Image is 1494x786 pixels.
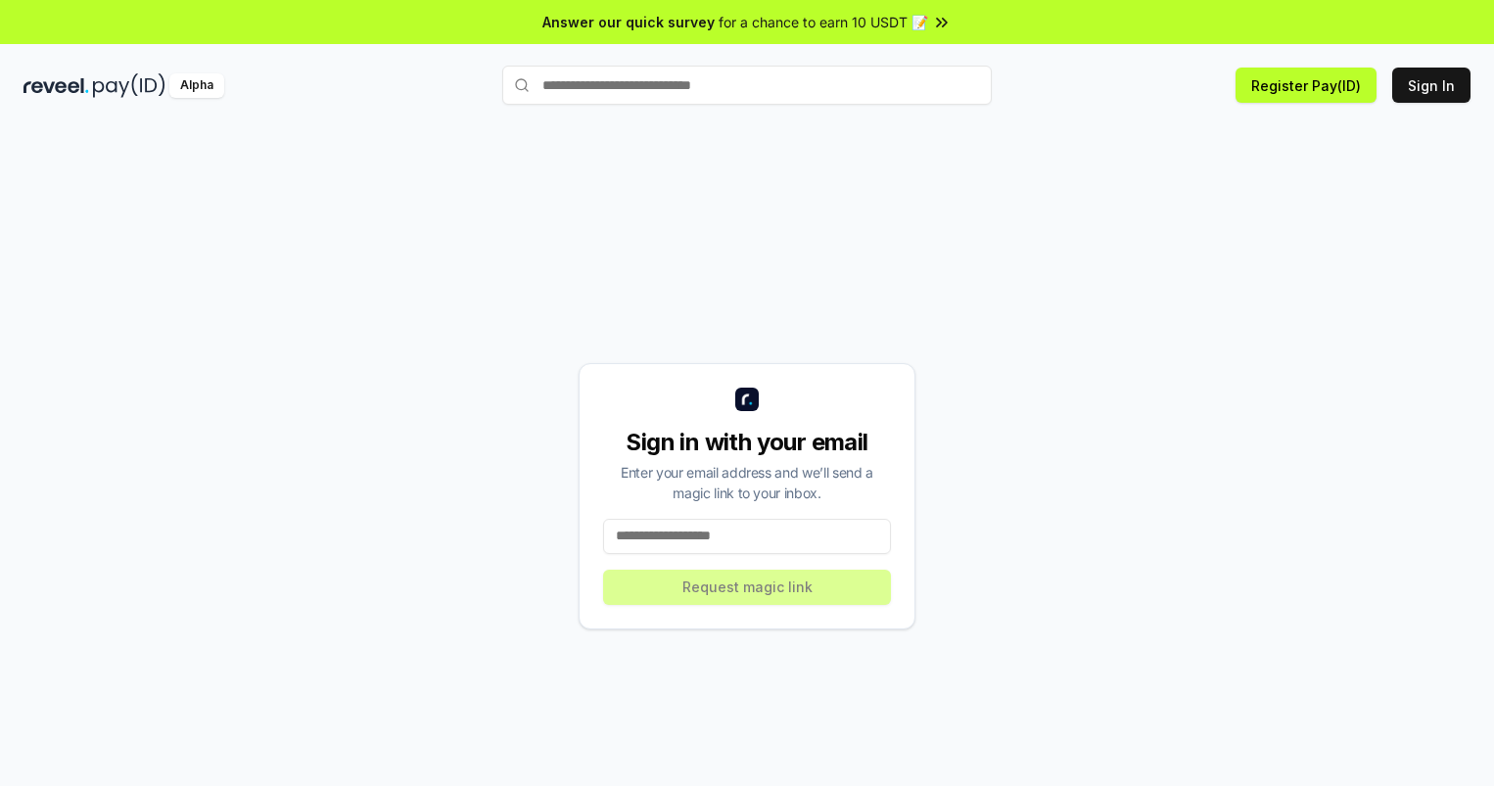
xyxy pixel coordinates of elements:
button: Register Pay(ID) [1236,68,1377,103]
button: Sign In [1392,68,1471,103]
img: logo_small [735,388,759,411]
span: Answer our quick survey [542,12,715,32]
img: pay_id [93,73,165,98]
div: Alpha [169,73,224,98]
div: Sign in with your email [603,427,891,458]
span: for a chance to earn 10 USDT 📝 [719,12,928,32]
img: reveel_dark [23,73,89,98]
div: Enter your email address and we’ll send a magic link to your inbox. [603,462,891,503]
